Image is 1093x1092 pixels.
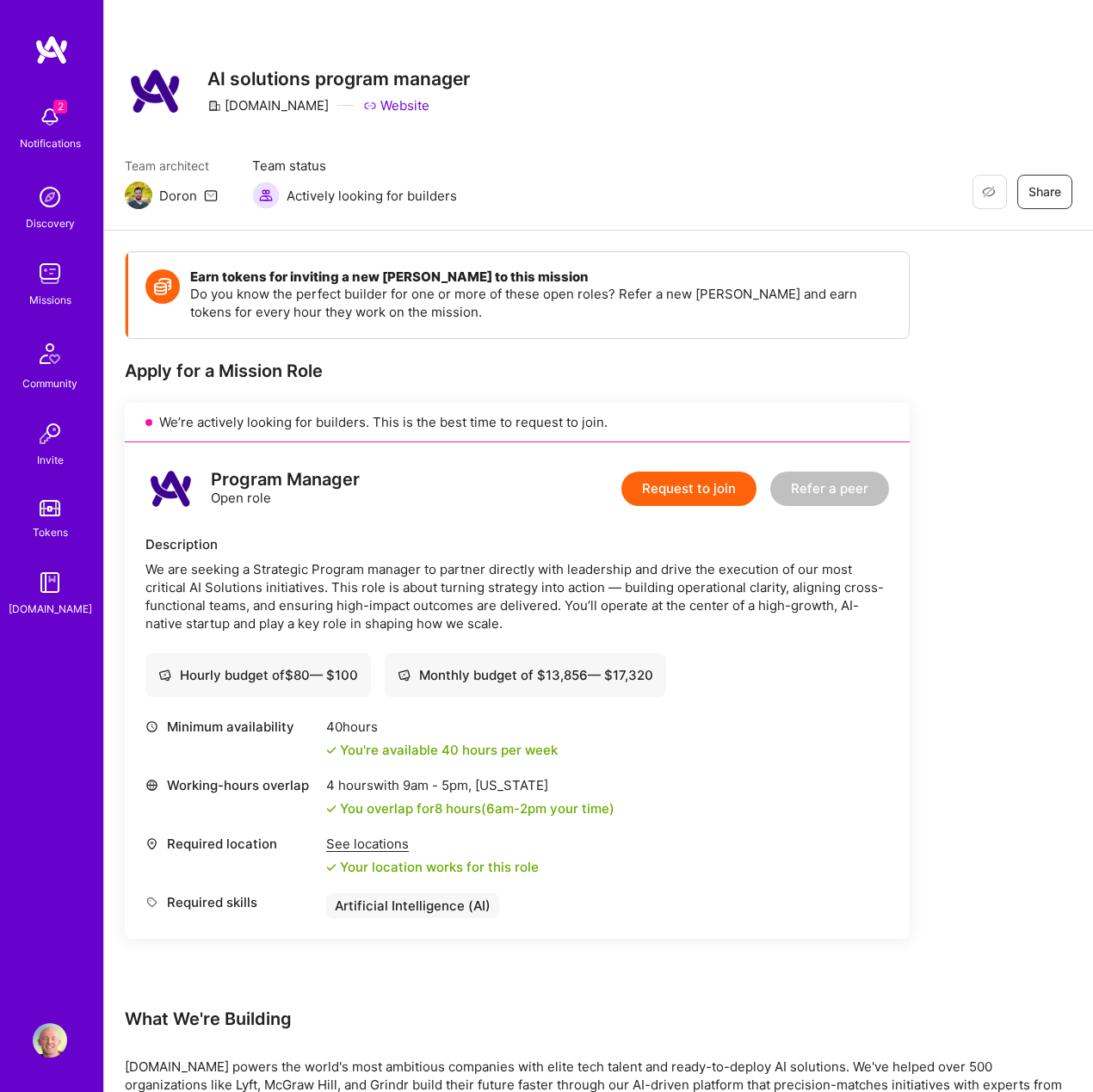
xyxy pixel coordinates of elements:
i: icon EyeClosed [982,185,996,199]
div: We’re actively looking for builders. This is the best time to request to join. [125,403,910,442]
span: 6am - 2pm [486,800,546,817]
h3: AI solutions program manager [207,68,470,89]
div: Required skills [145,893,318,911]
img: guide book [33,565,67,600]
div: Minimum availability [145,718,318,736]
div: Notifications [20,134,81,152]
div: Open role [211,471,360,507]
img: Community [29,333,71,374]
div: Invite [37,451,64,469]
div: Artificial Intelligence (AI) [326,893,499,918]
div: Required location [145,835,318,853]
i: icon Check [326,804,337,814]
h4: Earn tokens for inviting a new [PERSON_NAME] to this mission [190,269,892,285]
img: logo [145,463,197,515]
img: User Avatar [33,1023,67,1058]
img: logo [34,34,69,65]
img: Team Architect [125,182,152,209]
div: Description [145,535,889,553]
div: Working-hours overlap [145,776,318,794]
div: [DOMAIN_NAME] [207,96,329,114]
button: Share [1017,175,1072,209]
div: You overlap for 8 hours ( your time) [340,799,614,817]
a: User Avatar [28,1023,71,1058]
i: icon Location [145,837,158,850]
i: icon Check [326,745,337,756]
div: [DOMAIN_NAME] [9,600,92,618]
img: bell [33,100,67,134]
div: 40 hours [326,718,558,736]
span: Share [1028,183,1061,201]
div: Hourly budget of $ 80 — $ 100 [158,666,358,684]
button: Refer a peer [770,472,889,506]
i: icon Tag [145,896,158,909]
div: Monthly budget of $ 13,856 — $ 17,320 [398,666,653,684]
img: Actively looking for builders [252,182,280,209]
i: icon World [145,779,158,792]
div: Your location works for this role [326,858,539,876]
img: discovery [33,180,67,214]
span: 2 [53,100,67,114]
div: Program Manager [211,471,360,489]
div: Missions [29,291,71,309]
img: tokens [40,500,60,516]
div: What We're Building [125,1008,1072,1030]
i: icon Check [326,862,337,873]
a: Website [363,96,429,114]
i: icon Clock [145,720,158,733]
div: Tokens [33,523,68,541]
div: We are seeking a Strategic Program manager to partner directly with leadership and drive the exec... [145,560,889,632]
div: 4 hours with [US_STATE] [326,776,614,794]
span: Team architect [125,157,218,175]
img: teamwork [33,256,67,291]
i: icon Cash [158,669,171,682]
div: See locations [326,835,539,853]
img: Token icon [145,269,180,304]
span: Team status [252,157,457,175]
div: Doron [159,187,197,205]
span: 9am - 5pm , [399,777,475,793]
div: Apply for a Mission Role [125,360,910,382]
button: Request to join [621,472,756,506]
span: Actively looking for builders [287,187,457,205]
p: Do you know the perfect builder for one or more of these open roles? Refer a new [PERSON_NAME] an... [190,285,892,321]
div: Discovery [26,214,75,232]
img: Company Logo [125,60,187,122]
i: icon Cash [398,669,411,682]
div: Community [22,374,77,392]
i: icon Mail [204,188,218,202]
img: Invite [33,416,67,451]
div: You're available 40 hours per week [326,741,558,759]
i: icon CompanyGray [207,99,221,113]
